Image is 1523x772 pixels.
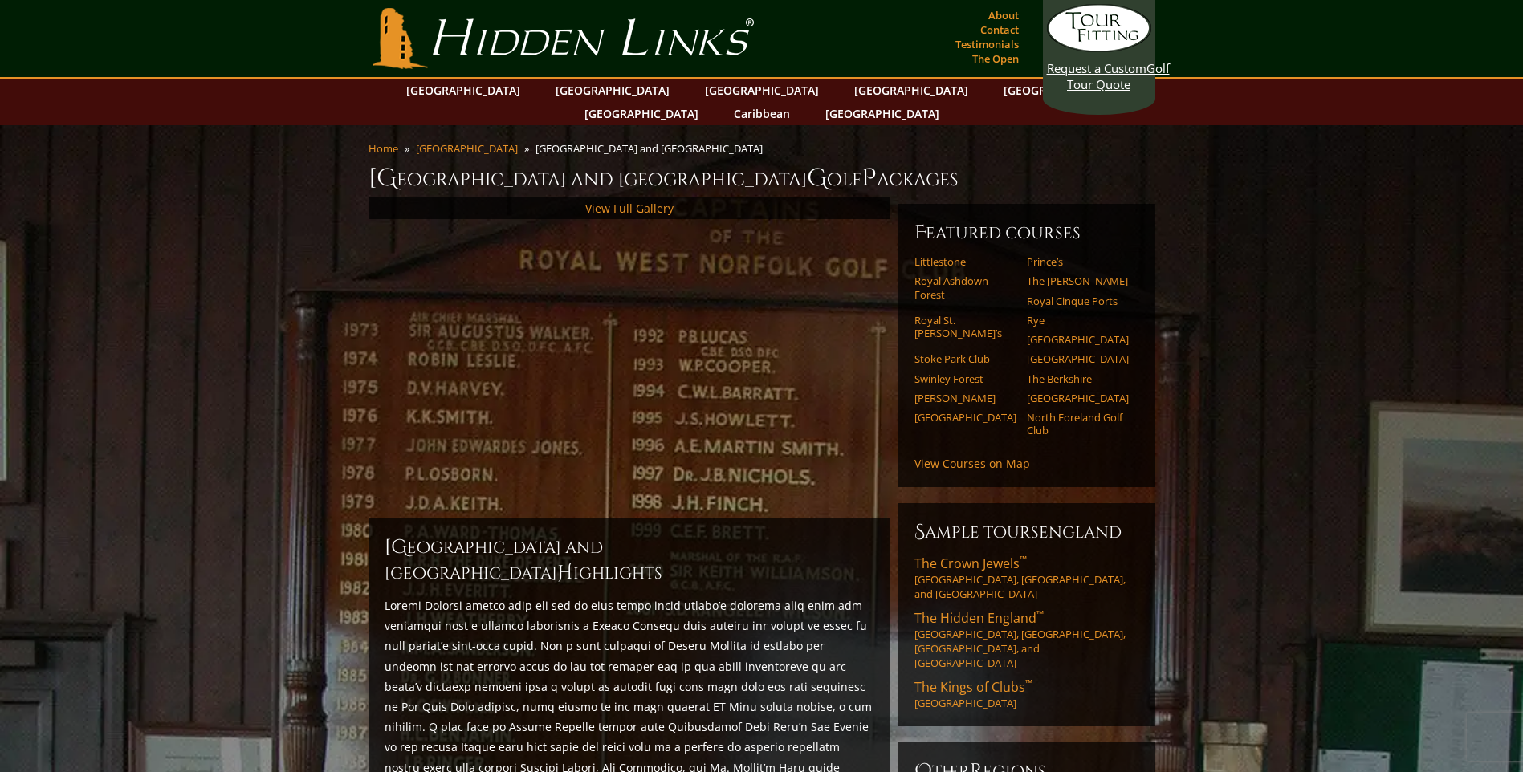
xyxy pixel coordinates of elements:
a: Swinley Forest [914,372,1016,385]
h6: Sample ToursEngland [914,519,1139,545]
a: Stoke Park Club [914,352,1016,365]
span: The Hidden England [914,609,1044,627]
a: Home [369,141,398,156]
span: The Crown Jewels [914,555,1027,572]
a: Contact [976,18,1023,41]
a: [GEOGRAPHIC_DATA] [416,141,518,156]
a: The Open [968,47,1023,70]
a: North Foreland Golf Club [1027,411,1129,437]
a: [GEOGRAPHIC_DATA] [817,102,947,125]
a: Royal Ashdown Forest [914,274,1016,301]
a: Royal St. [PERSON_NAME]’s [914,314,1016,340]
a: Rye [1027,314,1129,327]
a: Request a CustomGolf Tour Quote [1047,4,1151,92]
a: [GEOGRAPHIC_DATA] [996,79,1126,102]
a: [GEOGRAPHIC_DATA] [1027,333,1129,346]
a: [GEOGRAPHIC_DATA] [1027,352,1129,365]
a: The [PERSON_NAME] [1027,274,1129,287]
a: Testimonials [951,33,1023,55]
a: Caribbean [726,102,798,125]
a: The Kings of Clubs™[GEOGRAPHIC_DATA] [914,678,1139,710]
span: Request a Custom [1047,60,1146,76]
sup: ™ [1025,677,1032,690]
a: [GEOGRAPHIC_DATA] [548,79,678,102]
a: [GEOGRAPHIC_DATA] [576,102,707,125]
a: The Hidden England™[GEOGRAPHIC_DATA], [GEOGRAPHIC_DATA], [GEOGRAPHIC_DATA], and [GEOGRAPHIC_DATA] [914,609,1139,670]
a: Littlestone [914,255,1016,268]
a: The Crown Jewels™[GEOGRAPHIC_DATA], [GEOGRAPHIC_DATA], and [GEOGRAPHIC_DATA] [914,555,1139,601]
span: P [861,162,877,194]
a: View Courses on Map [914,456,1030,471]
a: Prince’s [1027,255,1129,268]
span: G [807,162,827,194]
a: [GEOGRAPHIC_DATA] [697,79,827,102]
li: [GEOGRAPHIC_DATA] and [GEOGRAPHIC_DATA] [535,141,769,156]
a: [GEOGRAPHIC_DATA] [1027,392,1129,404]
span: H [557,560,573,586]
a: The Berkshire [1027,372,1129,385]
a: View Full Gallery [585,201,674,216]
a: [GEOGRAPHIC_DATA] [914,411,1016,424]
a: [GEOGRAPHIC_DATA] [846,79,976,102]
a: About [984,4,1023,26]
a: Royal Cinque Ports [1027,295,1129,307]
span: The Kings of Clubs [914,678,1032,696]
h6: Featured Courses [914,220,1139,246]
h1: [GEOGRAPHIC_DATA] and [GEOGRAPHIC_DATA] olf ackages [369,162,1155,194]
a: [PERSON_NAME] [914,392,1016,404]
sup: ™ [1020,553,1027,567]
h2: [GEOGRAPHIC_DATA] and [GEOGRAPHIC_DATA] ighlights [385,534,874,586]
a: [GEOGRAPHIC_DATA] [398,79,528,102]
sup: ™ [1036,607,1044,621]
